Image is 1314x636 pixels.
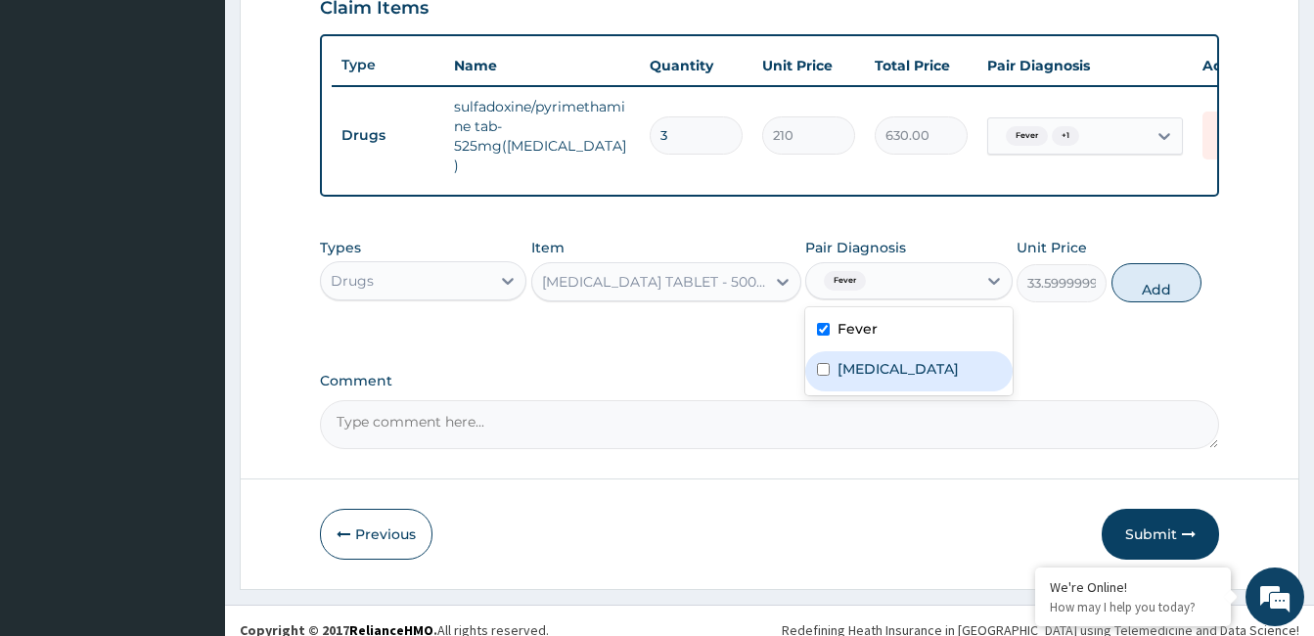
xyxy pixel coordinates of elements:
button: Add [1111,263,1201,302]
label: Pair Diagnosis [805,238,906,257]
td: sulfadoxine/pyrimethamine tab- 525mg([MEDICAL_DATA]) [444,87,640,185]
th: Name [444,46,640,85]
button: Previous [320,509,432,560]
span: We're online! [113,193,270,390]
th: Pair Diagnosis [977,46,1193,85]
label: Item [531,238,565,257]
div: [MEDICAL_DATA] TABLET - 500MG [542,272,767,292]
span: Fever [824,271,866,291]
p: How may I help you today? [1050,599,1216,615]
button: Submit [1102,509,1219,560]
span: Fever [1006,126,1048,146]
th: Unit Price [752,46,865,85]
label: Types [320,240,361,256]
th: Actions [1193,46,1291,85]
div: Chat with us now [102,110,329,135]
label: Fever [838,319,878,339]
div: Minimize live chat window [321,10,368,57]
td: Drugs [332,117,444,154]
textarea: Type your message and hit 'Enter' [10,427,373,495]
label: [MEDICAL_DATA] [838,359,959,379]
th: Type [332,47,444,83]
label: Unit Price [1017,238,1087,257]
label: Comment [320,373,1219,389]
th: Total Price [865,46,977,85]
th: Quantity [640,46,752,85]
div: We're Online! [1050,578,1216,596]
span: + 1 [1052,126,1079,146]
div: Drugs [331,271,374,291]
img: d_794563401_company_1708531726252_794563401 [36,98,79,147]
